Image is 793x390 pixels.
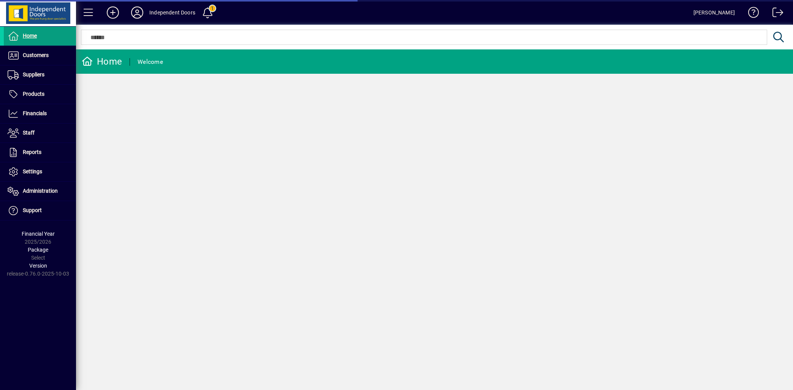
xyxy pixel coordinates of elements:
[693,6,735,19] div: [PERSON_NAME]
[4,85,76,104] a: Products
[28,247,48,253] span: Package
[4,143,76,162] a: Reports
[29,263,47,269] span: Version
[23,91,44,97] span: Products
[23,207,42,213] span: Support
[767,2,784,26] a: Logout
[4,162,76,181] a: Settings
[82,55,122,68] div: Home
[23,188,58,194] span: Administration
[4,46,76,65] a: Customers
[4,182,76,201] a: Administration
[22,231,55,237] span: Financial Year
[101,6,125,19] button: Add
[23,110,47,116] span: Financials
[4,65,76,84] a: Suppliers
[23,130,35,136] span: Staff
[23,168,42,174] span: Settings
[4,124,76,143] a: Staff
[149,6,195,19] div: Independent Doors
[23,149,41,155] span: Reports
[23,52,49,58] span: Customers
[138,56,163,68] div: Welcome
[125,6,149,19] button: Profile
[4,201,76,220] a: Support
[23,71,44,78] span: Suppliers
[4,104,76,123] a: Financials
[742,2,759,26] a: Knowledge Base
[23,33,37,39] span: Home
